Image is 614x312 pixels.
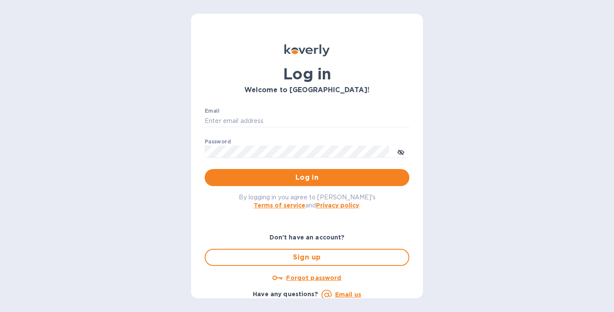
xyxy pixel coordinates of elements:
[254,202,305,209] a: Terms of service
[205,169,409,186] button: Log in
[316,202,359,209] a: Privacy policy
[239,194,376,209] span: By logging in you agree to [PERSON_NAME]'s and .
[205,139,231,144] label: Password
[284,44,330,56] img: Koverly
[211,172,403,183] span: Log in
[253,291,318,297] b: Have any questions?
[269,234,345,241] b: Don't have an account?
[205,86,409,94] h3: Welcome to [GEOGRAPHIC_DATA]!
[392,143,409,160] button: toggle password visibility
[205,65,409,83] h1: Log in
[205,249,409,266] button: Sign up
[286,274,341,281] u: Forgot password
[205,108,220,114] label: Email
[212,252,402,262] span: Sign up
[205,115,409,128] input: Enter email address
[335,291,361,298] a: Email us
